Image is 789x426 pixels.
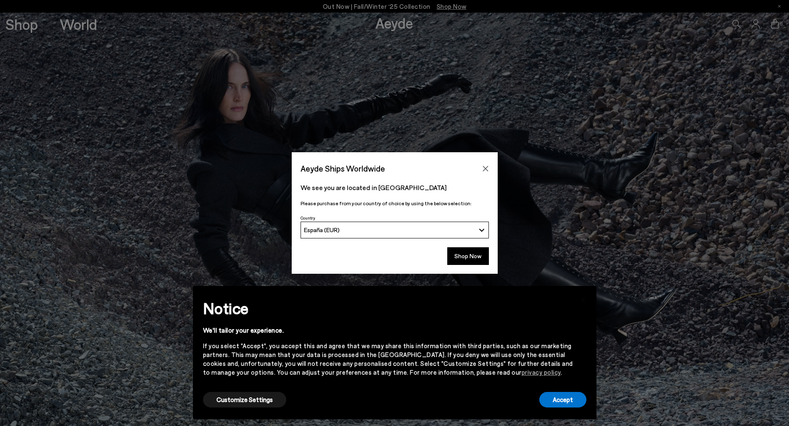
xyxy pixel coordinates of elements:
[479,162,492,175] button: Close
[301,183,489,193] p: We see you are located in [GEOGRAPHIC_DATA]
[573,288,593,309] button: Close this notice
[522,368,561,376] a: privacy policy
[203,341,573,377] div: If you select "Accept", you accept this and agree that we may share this information with third p...
[447,247,489,265] button: Shop Now
[301,199,489,207] p: Please purchase from your country of choice by using the below selection:
[203,297,573,319] h2: Notice
[301,161,385,176] span: Aeyde Ships Worldwide
[203,392,286,407] button: Customize Settings
[580,292,586,304] span: ×
[539,392,586,407] button: Accept
[304,226,340,233] span: España (EUR)
[301,215,315,220] span: Country
[203,326,573,335] div: We'll tailor your experience.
